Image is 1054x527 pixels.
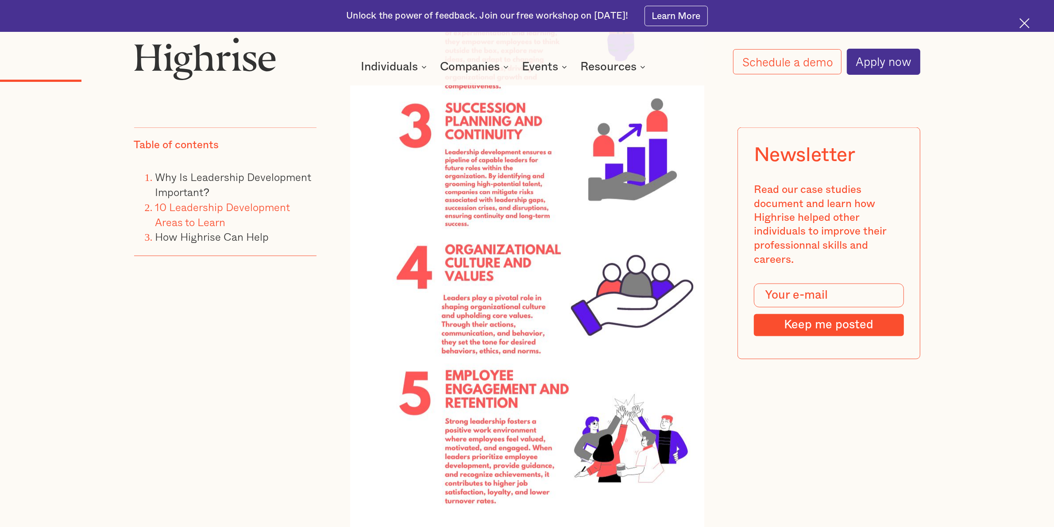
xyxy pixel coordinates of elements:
[580,62,648,72] div: Resources
[847,49,920,74] a: Apply now
[440,62,500,72] div: Companies
[440,62,511,72] div: Companies
[754,284,904,336] form: Modal Form
[645,6,708,26] a: Learn More
[580,62,637,72] div: Resources
[361,62,418,72] div: Individuals
[522,62,570,72] div: Events
[155,229,269,245] a: How Highrise Can Help
[134,138,219,153] div: Table of contents
[361,62,429,72] div: Individuals
[1019,18,1030,28] img: Cross icon
[754,144,855,167] div: Newsletter
[522,62,558,72] div: Events
[346,10,628,23] div: Unlock the power of feedback. Join our free workshop on [DATE]!
[754,284,904,308] input: Your e-mail
[754,314,904,336] input: Keep me posted
[155,169,312,200] a: Why Is Leadership Development Important?
[134,37,276,80] img: Highrise logo
[155,199,290,230] a: 10 Leadership Development Areas to Learn
[733,49,842,75] a: Schedule a demo
[754,183,904,267] div: Read our case studies document and learn how Highrise helped other individuals to improve their p...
